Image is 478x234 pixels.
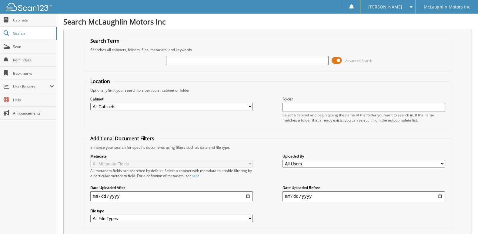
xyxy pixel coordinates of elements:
[13,31,53,36] span: Search
[448,205,478,234] iframe: Chat Widget
[13,71,54,76] span: Bookmarks
[87,78,113,85] legend: Location
[345,58,372,63] span: Advanced Search
[13,18,54,23] span: Cabinets
[90,96,252,102] label: Cabinet
[6,3,52,11] img: scan123-logo-white.svg
[87,145,448,150] div: Enhance your search for specific documents using filters such as date and file type.
[90,154,252,159] label: Metadata
[90,185,252,190] label: Date Uploaded After
[90,168,252,178] div: All metadata fields are searched by default. Select a cabinet with metadata to enable filtering b...
[90,191,252,201] input: start
[63,17,472,27] h1: Search McLaughlin Motors Inc
[424,5,470,9] span: McLaughlin Motors Inc
[87,88,448,93] div: Optionally limit your search to a particular cabinet or folder
[368,5,402,9] span: [PERSON_NAME]
[282,191,445,201] input: end
[282,185,445,190] label: Date Uploaded Before
[13,97,54,102] span: Help
[87,47,448,52] div: Searches all cabinets, folders, files, metadata, and keywords
[87,135,157,142] legend: Additional Document Filters
[192,173,199,178] a: here
[282,96,445,102] label: Folder
[13,44,54,49] span: Scan
[13,57,54,63] span: Reminders
[13,84,50,89] span: User Reports
[13,111,54,116] span: Announcements
[87,37,122,44] legend: Search Term
[90,208,252,213] label: File type
[282,112,445,123] div: Select a cabinet and begin typing the name of the folder you want to search in. If the name match...
[282,154,445,159] label: Uploaded By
